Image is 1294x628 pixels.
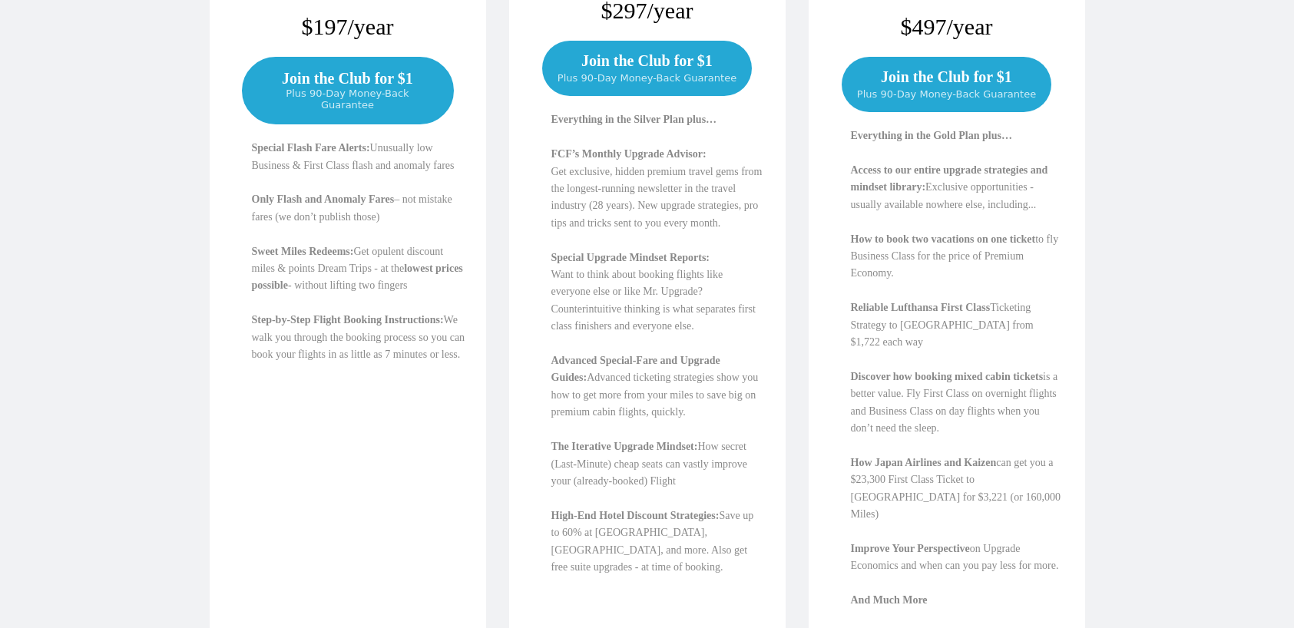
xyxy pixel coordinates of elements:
span: to fly Business Class for the price of Premium Economy. [851,233,1059,279]
span: Advanced Special-Fare and Upgrade Guides: [551,355,720,383]
span: Join the Club for $1 [282,70,413,88]
span: How Japan Airlines and Kaizen [851,457,997,468]
span: The Iterative Upgrade Mindset: [551,441,698,452]
a: Join the Club for $1 Plus 90-Day Money-Back Guarantee [542,41,752,96]
span: – not mistake fares (we don’t publish those) [252,193,452,222]
span: Access to our entire upgrade strategies and mindset library: [851,164,1048,193]
span: Special Flash Fare Alerts: [252,142,370,154]
span: Join the Club for $1 [881,68,1012,86]
span: We walk you through the booking process so you can book your flights in as little as 7 minutes or... [252,314,465,360]
span: FCF’s Monthly Upgrade Advisor: [551,148,707,160]
a: Join the Club for $1 Plus 90-Day Money-Back Guarantee [242,57,454,124]
span: Step-by-Step Flight Booking Instructions: [252,314,444,326]
span: And Much More [851,594,928,606]
span: - without lifting two fingers [288,279,408,291]
a: Join the Club for $1 Plus 90-Day Money-Back Guarantee [842,57,1051,112]
span: Plus 90-Day Money-Back Guarantee [558,72,736,84]
p: $497/year [901,12,993,41]
span: Want to think about booking flights like everyone else or like Mr. Upgrade?Counterintuitive think... [551,269,756,332]
span: Sweet Miles Redeems: [252,246,354,257]
span: Special Upgrade Mindset Reports: [551,252,710,263]
span: How secret (Last-Minute) cheap seats can vastly improve your (already-booked) Flight [551,441,747,487]
span: Advanced ticketing strategies show you how to get more from your miles to save big on premium cab... [551,372,759,418]
p: Save up to 60% at [GEOGRAPHIC_DATA], [GEOGRAPHIC_DATA], and more. Also get free suite upgrades - ... [551,507,765,577]
span: Plus 90-Day Money-Back Guarantee [857,88,1036,100]
span: Only Flash and Anomaly Fares [252,193,395,205]
span: Plus 90-Day Money-Back Guarantee [259,88,437,111]
span: Exclusive opportunities - usually available nowhere else, including... [851,181,1037,210]
span: Get exclusive, hidden premium travel gems from the longest-running newsletter in the travel indus... [551,166,763,229]
span: Discover how booking mixed cabin tickets [851,371,1044,382]
span: Ticketing Strategy to [GEOGRAPHIC_DATA] from $1,722 each way [851,302,1034,348]
span: Improve Your Perspective [851,543,970,554]
span: Everything in the Silver Plan plus… [551,114,717,125]
span: Join the Club for $1 [581,52,713,70]
span: Reliable Lufthansa First Class [851,302,991,313]
span: Unusually low Business & First Class flash and anomaly fares [252,142,455,170]
span: How to book two vacations on one ticket [851,233,1036,245]
p: $197/year [215,12,481,41]
strong: High-End Hotel Discount Strategies: [551,510,720,521]
span: Everything in the Gold Plan plus… [851,130,1012,141]
span: lowest prices possible [252,263,463,291]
